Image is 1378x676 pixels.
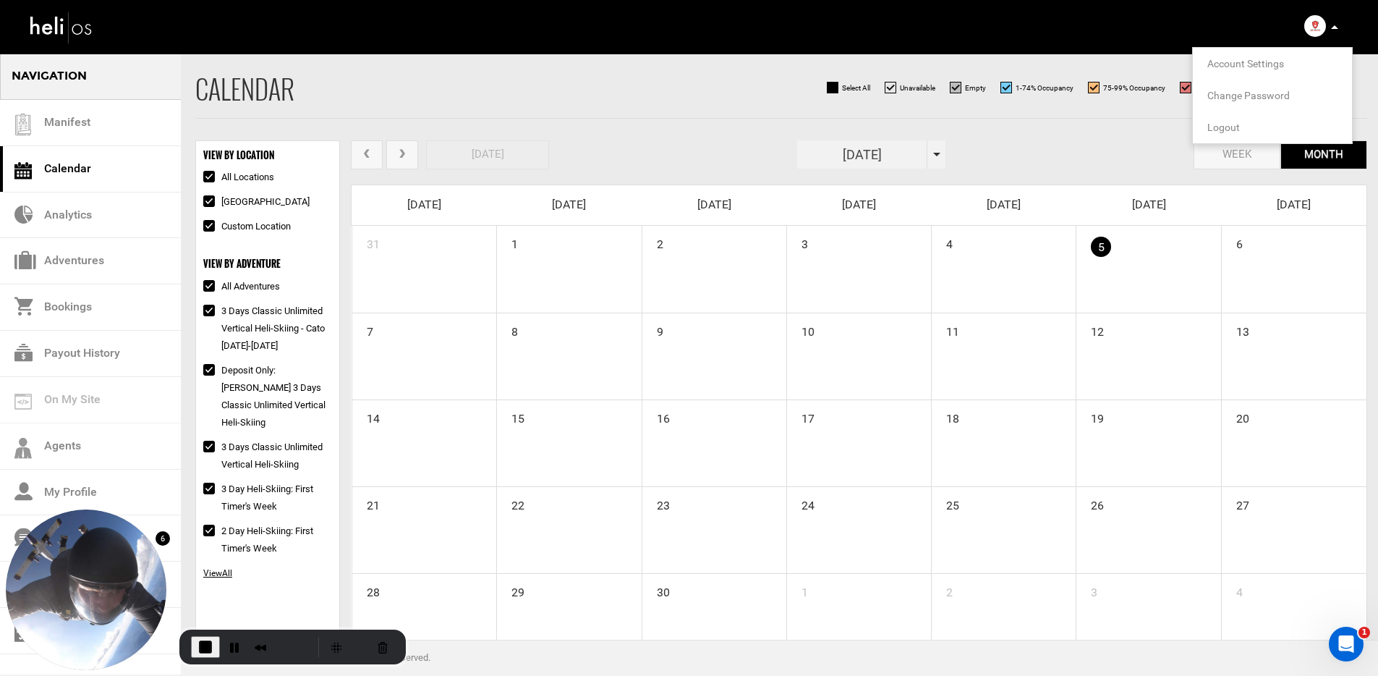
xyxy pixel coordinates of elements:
label: 2 Day Heli-skiing: First Timer's Week [203,523,332,557]
span: 27 [1222,487,1251,516]
label: All Locations [203,169,274,186]
span: View [203,568,222,578]
span: [DATE] [842,198,876,211]
span: 19 [1076,400,1105,429]
label: Deposit Only: [PERSON_NAME] 3 Days Classic Unlimited Vertical Heli-Skiing [203,362,332,431]
span: Account Settings [1207,58,1284,69]
span: 31 [352,226,381,255]
span: Change Password [1207,90,1290,101]
label: Empty [950,82,986,93]
div: VIEW BY ADVENTURE [203,257,332,271]
span: [DATE] [697,198,731,211]
button: next [386,140,418,170]
span: 30 [642,574,671,603]
span: 3 [787,226,809,255]
span: 22 [497,487,526,516]
button: month [1280,140,1367,170]
span: [DATE] [987,198,1021,211]
span: 15 [497,400,526,429]
label: 1-74% Occupancy [1000,82,1073,93]
label: Custom Location [203,218,291,235]
label: 75-99% Occupancy [1088,82,1165,93]
span: 21 [352,487,381,516]
span: 1 [787,574,809,603]
button: week [1194,140,1280,170]
span: 16 [642,400,671,429]
span: 1 [497,226,519,255]
label: 3 Days Classic Unlimited Vertical Heli-Skiing - Cato [DATE]-[DATE] [203,303,332,355]
span: 13 [1222,313,1251,342]
span: 18 [932,400,961,429]
label: 3 Days Classic Unlimited Vertical Heli-Skiing [203,439,332,473]
span: 2 [932,574,954,603]
span: [DATE] [1132,198,1166,211]
span: 8 [497,313,519,342]
img: img_9251f6c852f2d69a6fdc2f2f53e7d310.png [1304,15,1326,37]
h2: Calendar [195,75,294,103]
span: 7 [352,313,375,342]
label: 3 Day Heli-skiing: First Timer's Week [203,481,332,515]
img: calendar.svg [14,162,32,179]
span: 6 [1222,226,1244,255]
span: 3 [1076,574,1099,603]
span: Logout [1207,122,1240,133]
img: agents-icon.svg [14,438,32,459]
span: 23 [642,487,671,516]
span: All [203,568,232,578]
button: prev [351,140,383,170]
label: [GEOGRAPHIC_DATA] [203,193,310,211]
span: 26 [1076,487,1105,516]
span: 25 [932,487,961,516]
span: 10 [787,313,816,342]
label: Unavailable [885,82,935,93]
span: 9 [642,313,665,342]
span: 12 [1076,313,1105,342]
iframe: Intercom live chat [1329,627,1364,662]
span: 4 [1222,574,1244,603]
label: Fully Booked [1180,82,1236,93]
img: heli-logo [29,8,94,46]
span: [DATE] [552,198,586,211]
div: VIEW BY LOCATION [203,148,332,162]
span: [DATE] [407,198,441,211]
span: 5 [1091,237,1111,257]
span: 28 [352,574,381,603]
span: 29 [497,574,526,603]
span: 4 [932,226,954,255]
span: 24 [787,487,816,516]
span: 2 [642,226,665,255]
label: All Adventures [203,278,280,295]
img: on_my_site.svg [14,394,32,410]
span: 1 [1358,627,1370,638]
span: 17 [787,400,816,429]
span: 20 [1222,400,1251,429]
label: Select All [827,82,870,93]
span: [DATE] [1277,198,1311,211]
button: [DATE] [426,140,549,170]
span: 14 [352,400,381,429]
img: guest-list.svg [12,114,34,135]
span: 11 [932,313,961,342]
